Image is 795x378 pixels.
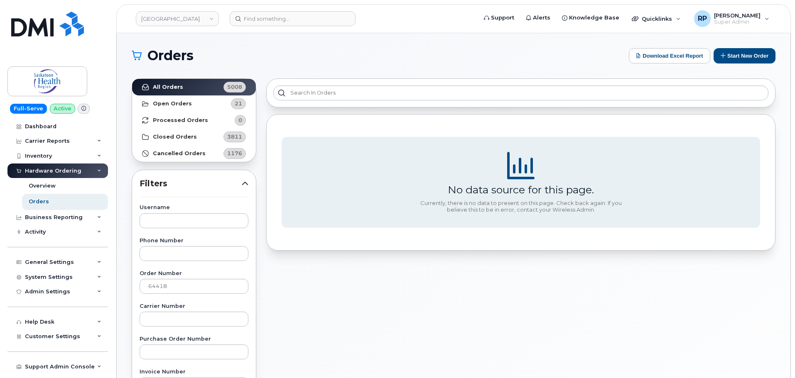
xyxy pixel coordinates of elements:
[227,83,242,91] span: 5008
[153,84,183,90] strong: All Orders
[140,205,248,210] label: Username
[132,95,256,112] a: Open Orders21
[629,48,710,63] button: Download Excel Report
[153,100,192,107] strong: Open Orders
[132,79,256,95] a: All Orders5008
[132,129,256,145] a: Closed Orders3811
[140,178,242,190] span: Filters
[714,48,775,63] button: Start New Order
[153,134,197,140] strong: Closed Orders
[417,200,625,213] div: Currently, there is no data to present on this page. Check back again. If you believe this to be ...
[238,116,242,124] span: 0
[759,342,789,372] iframe: Messenger Launcher
[140,238,248,244] label: Phone Number
[153,117,208,124] strong: Processed Orders
[132,145,256,162] a: Cancelled Orders1176
[153,150,206,157] strong: Cancelled Orders
[140,271,248,276] label: Order Number
[448,183,594,196] div: No data source for this page.
[227,133,242,141] span: 3811
[140,337,248,342] label: Purchase Order Number
[235,100,242,107] span: 21
[273,85,768,100] input: Search in orders
[140,304,248,309] label: Carrier Number
[227,149,242,157] span: 1176
[147,49,194,62] span: Orders
[132,112,256,129] a: Processed Orders0
[140,369,248,375] label: Invoice Number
